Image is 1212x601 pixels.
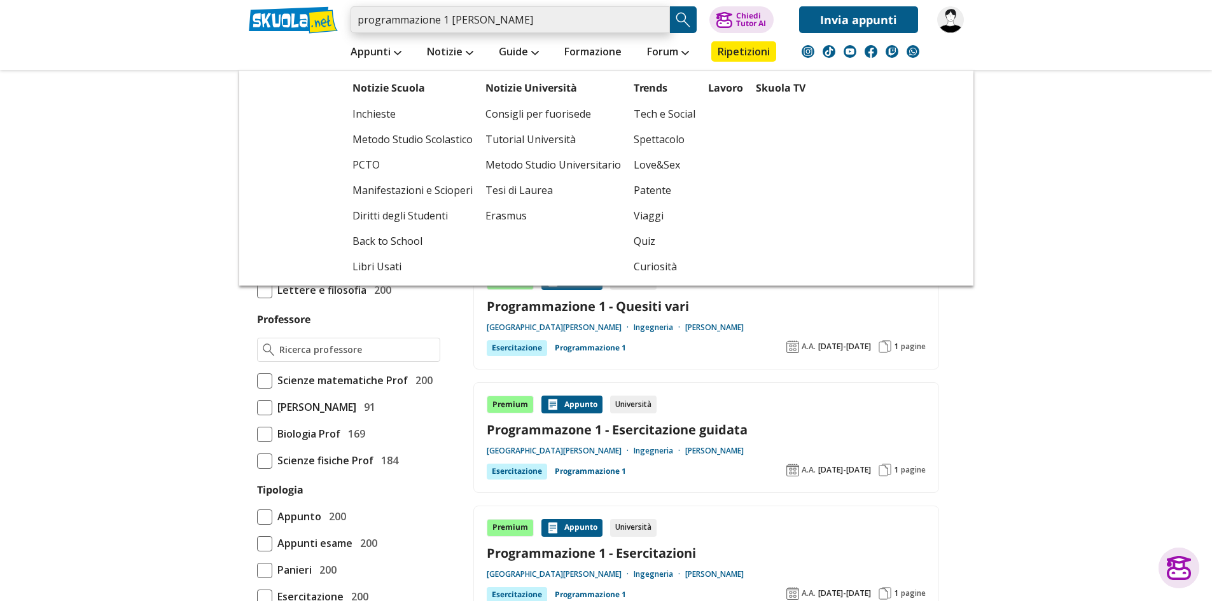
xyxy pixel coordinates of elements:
[802,45,814,58] img: instagram
[901,465,926,475] span: pagine
[802,465,816,475] span: A.A.
[555,464,626,479] a: Programmazione 1
[634,569,685,579] a: Ingegneria
[634,322,685,333] a: Ingegneria
[886,45,898,58] img: twitch
[685,446,744,456] a: [PERSON_NAME]
[352,177,473,203] a: Manifestazioni e Scioperi
[894,342,898,352] span: 1
[272,508,321,525] span: Appunto
[272,452,373,469] span: Scienze fisiche Prof
[485,81,577,95] a: Notizie Università
[324,508,346,525] span: 200
[561,41,625,64] a: Formazione
[685,322,744,333] a: [PERSON_NAME]
[736,12,766,27] div: Chiedi Tutor AI
[487,298,926,315] a: Programmazione 1 - Quesiti vari
[670,6,697,33] button: Search Button
[634,127,695,152] a: Spettacolo
[272,562,312,578] span: Panieri
[634,81,667,95] a: Trends
[257,483,303,497] label: Tipologia
[410,372,433,389] span: 200
[352,127,473,152] a: Metodo Studio Scolastico
[685,569,744,579] a: [PERSON_NAME]
[901,588,926,598] span: pagine
[487,519,534,537] div: Premium
[343,425,365,442] span: 169
[263,343,275,356] img: Ricerca professore
[818,465,871,475] span: [DATE]-[DATE]
[711,41,776,62] a: Ripetizioni
[547,522,559,534] img: Appunti contenuto
[901,342,926,352] span: pagine
[555,340,626,356] a: Programmazione 1
[708,81,743,95] a: Lavoro
[786,587,799,600] img: Anno accademico
[257,312,310,326] label: Professore
[634,101,695,127] a: Tech e Social
[352,81,425,95] a: Notizie Scuola
[314,562,337,578] span: 200
[802,342,816,352] span: A.A.
[272,399,356,415] span: [PERSON_NAME]
[844,45,856,58] img: youtube
[352,254,473,279] a: Libri Usati
[487,544,926,562] a: Programmazione 1 - Esercitazioni
[487,464,547,479] div: Esercitazione
[644,41,692,64] a: Forum
[359,399,375,415] span: 91
[879,587,891,600] img: Pagine
[634,152,695,177] a: Love&Sex
[496,41,542,64] a: Guide
[272,425,340,442] span: Biologia Prof
[272,535,352,551] span: Appunti esame
[709,6,774,33] button: ChiediTutor AI
[865,45,877,58] img: facebook
[634,228,695,254] a: Quiz
[634,177,695,203] a: Patente
[894,588,898,598] span: 1
[786,340,799,353] img: Anno accademico
[279,343,434,356] input: Ricerca professore
[907,45,919,58] img: WhatsApp
[485,127,621,152] a: Tutorial Università
[487,396,534,413] div: Premium
[610,396,657,413] div: Università
[355,535,377,551] span: 200
[547,398,559,411] img: Appunti contenuto
[634,203,695,228] a: Viaggi
[879,464,891,476] img: Pagine
[756,81,805,95] a: Skuola TV
[818,588,871,598] span: [DATE]-[DATE]
[485,152,621,177] a: Metodo Studio Universitario
[786,464,799,476] img: Anno accademico
[352,101,473,127] a: Inchieste
[424,41,477,64] a: Notizie
[485,177,621,203] a: Tesi di Laurea
[376,452,398,469] span: 184
[879,340,891,353] img: Pagine
[674,10,693,29] img: Cerca appunti, riassunti o versioni
[634,446,685,456] a: Ingegneria
[610,519,657,537] div: Università
[485,101,621,127] a: Consigli per fuorisede
[802,588,816,598] span: A.A.
[818,342,871,352] span: [DATE]-[DATE]
[937,6,964,33] img: palafitta777
[541,519,603,537] div: Appunto
[352,228,473,254] a: Back to School
[352,203,473,228] a: Diritti degli Studenti
[487,340,547,356] div: Esercitazione
[634,254,695,279] a: Curiosità
[369,282,391,298] span: 200
[487,446,634,456] a: [GEOGRAPHIC_DATA][PERSON_NAME]
[485,203,621,228] a: Erasmus
[351,6,670,33] input: Cerca appunti, riassunti o versioni
[352,152,473,177] a: PCTO
[272,372,408,389] span: Scienze matematiche Prof
[487,421,926,438] a: Programmazone 1 - Esercitazione guidata
[272,282,366,298] span: Lettere e filosofia
[799,6,918,33] a: Invia appunti
[541,396,603,413] div: Appunto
